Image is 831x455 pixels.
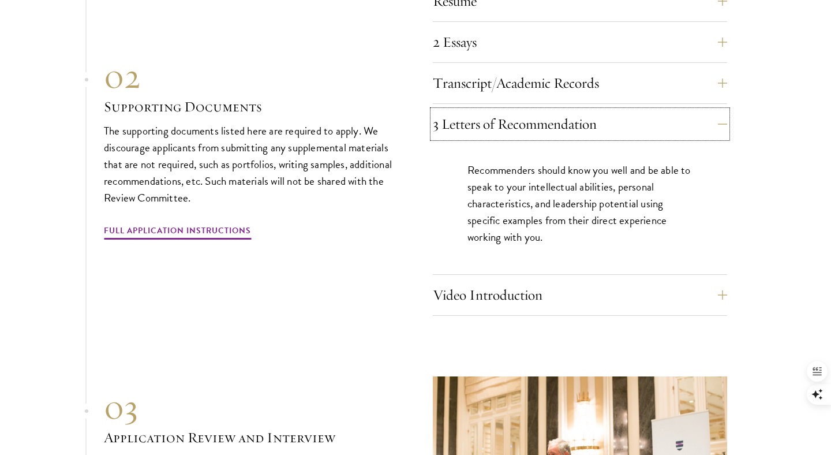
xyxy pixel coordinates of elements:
[433,281,727,309] button: Video Introduction
[104,386,398,428] div: 03
[104,223,251,241] a: Full Application Instructions
[433,28,727,56] button: 2 Essays
[433,110,727,138] button: 3 Letters of Recommendation
[104,122,398,206] p: The supporting documents listed here are required to apply. We discourage applicants from submitt...
[433,69,727,97] button: Transcript/Academic Records
[467,162,692,245] p: Recommenders should know you well and be able to speak to your intellectual abilities, personal c...
[104,97,398,117] h3: Supporting Documents
[104,428,398,447] h3: Application Review and Interview
[104,55,398,97] div: 02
